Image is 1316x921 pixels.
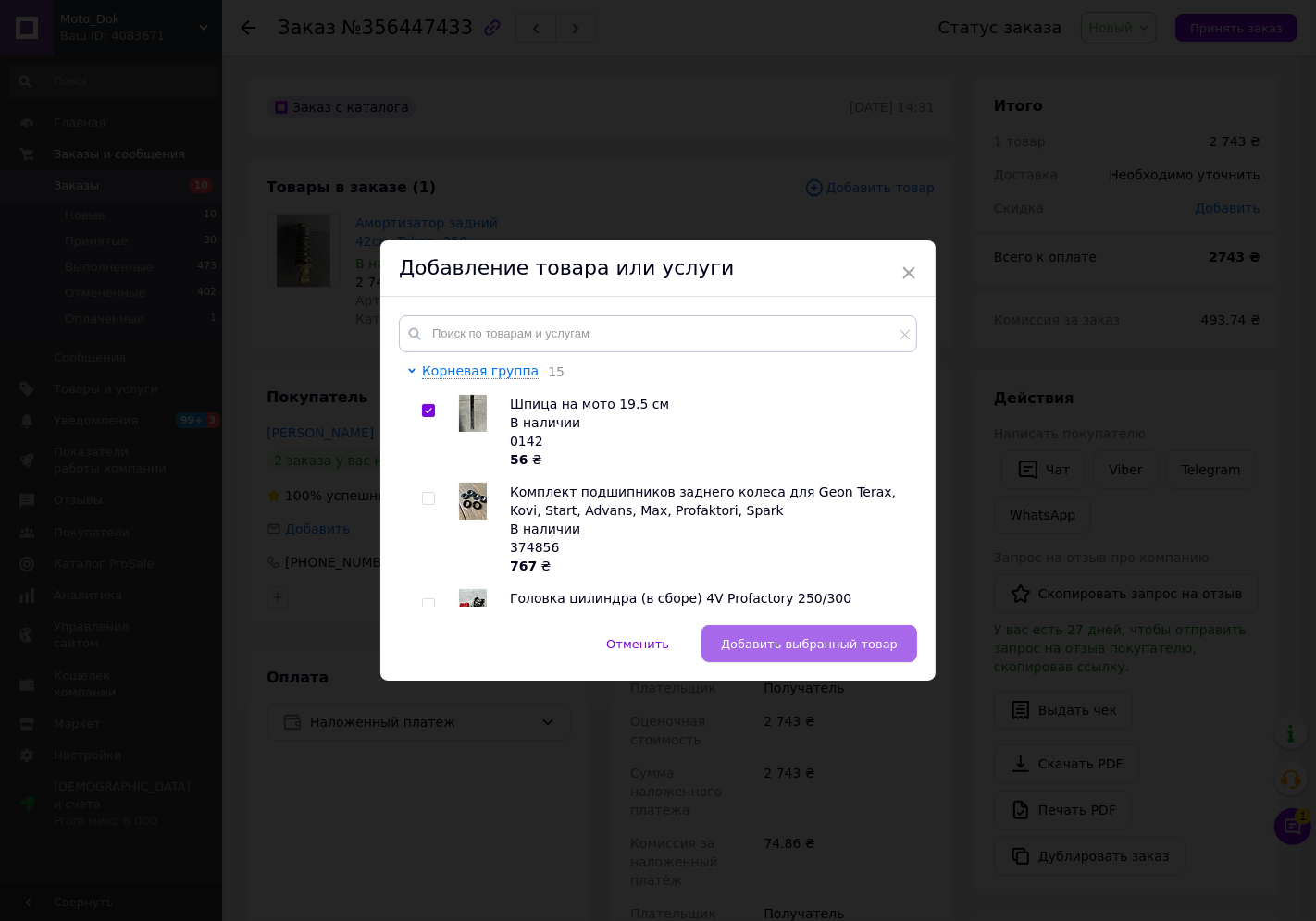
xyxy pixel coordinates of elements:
[459,589,487,626] img: Головка цилиндра (в сборе) 4V Profactory 250/300 (тюнинг, 4 клапана) Kovi start Lait BsE J10 Spar...
[721,637,898,651] span: Добавить выбранный товар
[459,395,487,432] img: Шпица на мото 19.5 см
[510,397,669,411] span: Шпица на мото 19.5 см
[380,240,936,297] div: Добавление товара или услуги
[422,363,539,378] span: Корневая группа
[510,485,896,518] span: Комплект подшипников заднего колеса для Geon Terax, Kovi, Start, Advans, Max, Profaktori, Spark
[510,413,907,432] div: В наличии
[701,625,917,662] button: Добавить выбранный товар
[900,257,917,289] span: ×
[459,483,487,520] img: Комплект подшипников заднего колеса для Geon Terax, Kovi, Start, Advans, Max, Profaktori, Spark
[510,591,864,624] span: Головка цилиндра (в сборе) 4V Profactory 250/300 (тюнинг, 4 клапана) Kovi start Lait BsE J10 Spar...
[510,452,528,467] b: 56
[510,540,559,555] span: 374856
[510,559,537,573] b: 767
[587,625,689,662] button: Отменить
[510,557,907,575] div: ₴
[510,434,543,448] span: 0142
[510,450,907,469] div: ₴
[606,637,669,651] span: Отменить
[510,520,907,538] div: В наличии
[399,315,917,352] input: Поиск по товарам и услугам
[539,364,565,379] span: 15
